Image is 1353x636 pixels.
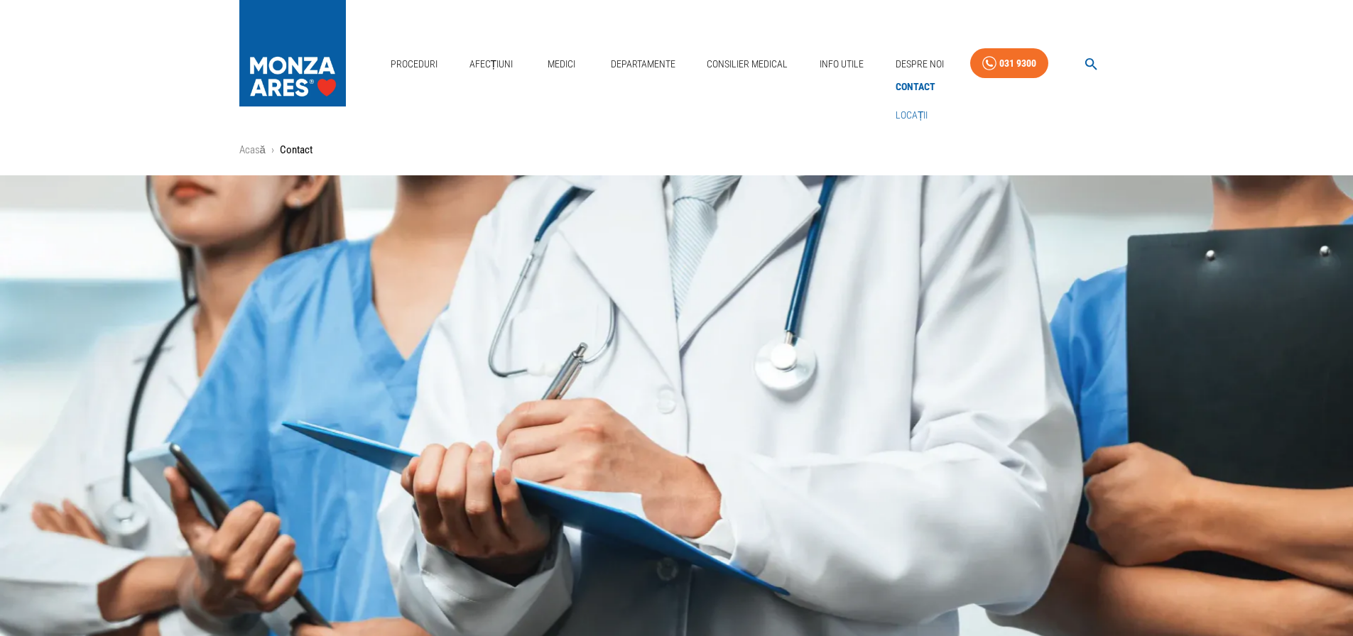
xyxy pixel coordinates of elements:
p: Contact [280,142,313,158]
li: › [271,142,274,158]
a: Proceduri [385,50,443,79]
a: Consilier Medical [701,50,793,79]
a: Departamente [605,50,681,79]
a: Despre Noi [890,50,950,79]
a: Medici [539,50,585,79]
a: Acasă [239,143,266,156]
div: 031 9300 [999,55,1036,72]
div: Contact [890,72,941,102]
a: Contact [893,75,938,99]
div: Locații [890,101,941,130]
nav: secondary mailbox folders [890,72,941,130]
a: Info Utile [814,50,869,79]
a: Locații [893,104,931,127]
a: 031 9300 [970,48,1048,79]
nav: breadcrumb [239,142,1114,158]
a: Afecțiuni [464,50,519,79]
